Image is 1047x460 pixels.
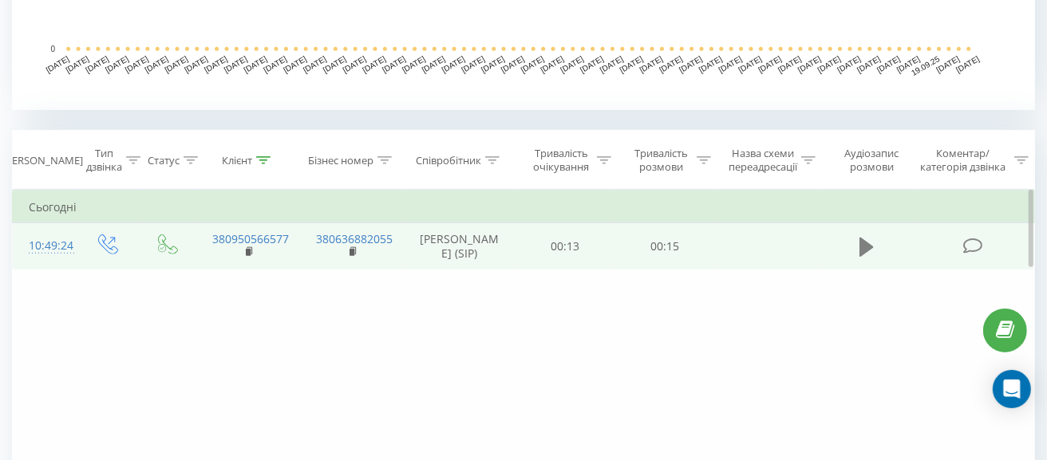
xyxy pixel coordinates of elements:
[618,54,645,74] text: [DATE]
[322,54,348,74] text: [DATE]
[855,54,882,74] text: [DATE]
[212,231,289,246] a: 380950566577
[993,370,1031,408] div: Open Intercom Messenger
[480,54,506,74] text: [DATE]
[757,54,783,74] text: [DATE]
[697,54,724,74] text: [DATE]
[737,54,764,74] text: [DATE]
[50,45,55,53] text: 0
[361,54,387,74] text: [DATE]
[308,154,373,167] div: Бізнес номер
[630,147,693,174] div: Тривалість розмови
[460,54,486,74] text: [DATE]
[421,54,447,74] text: [DATE]
[404,223,516,269] td: [PERSON_NAME] (SIP)
[29,230,61,261] div: 10:49:24
[163,54,189,74] text: [DATE]
[833,147,911,174] div: Аудіозапис розмови
[84,54,110,74] text: [DATE]
[530,147,593,174] div: Тривалість очікування
[816,54,843,74] text: [DATE]
[678,54,704,74] text: [DATE]
[910,54,942,77] text: 19.09.25
[342,54,368,74] text: [DATE]
[895,54,922,74] text: [DATE]
[203,54,229,74] text: [DATE]
[302,54,328,74] text: [DATE]
[796,54,823,74] text: [DATE]
[539,54,566,74] text: [DATE]
[223,54,249,74] text: [DATE]
[776,54,803,74] text: [DATE]
[316,231,393,246] a: 380636882055
[282,54,308,74] text: [DATE]
[144,54,170,74] text: [DATE]
[416,154,481,167] div: Співробітник
[500,54,526,74] text: [DATE]
[875,54,902,74] text: [DATE]
[124,54,150,74] text: [DATE]
[658,54,684,74] text: [DATE]
[599,54,625,74] text: [DATE]
[954,54,981,74] text: [DATE]
[441,54,467,74] text: [DATE]
[615,223,715,269] td: 00:15
[381,54,407,74] text: [DATE]
[13,191,1035,223] td: Сьогодні
[183,54,209,74] text: [DATE]
[148,154,180,167] div: Статус
[243,54,269,74] text: [DATE]
[917,147,1010,174] div: Коментар/категорія дзвінка
[104,54,130,74] text: [DATE]
[401,54,427,74] text: [DATE]
[520,54,546,74] text: [DATE]
[836,54,863,74] text: [DATE]
[638,54,665,74] text: [DATE]
[86,147,122,174] div: Тип дзвінка
[2,154,83,167] div: [PERSON_NAME]
[717,54,744,74] text: [DATE]
[934,54,961,74] text: [DATE]
[516,223,615,269] td: 00:13
[729,147,797,174] div: Назва схеми переадресації
[559,54,585,74] text: [DATE]
[45,54,71,74] text: [DATE]
[579,54,605,74] text: [DATE]
[222,154,252,167] div: Клієнт
[64,54,90,74] text: [DATE]
[262,54,288,74] text: [DATE]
